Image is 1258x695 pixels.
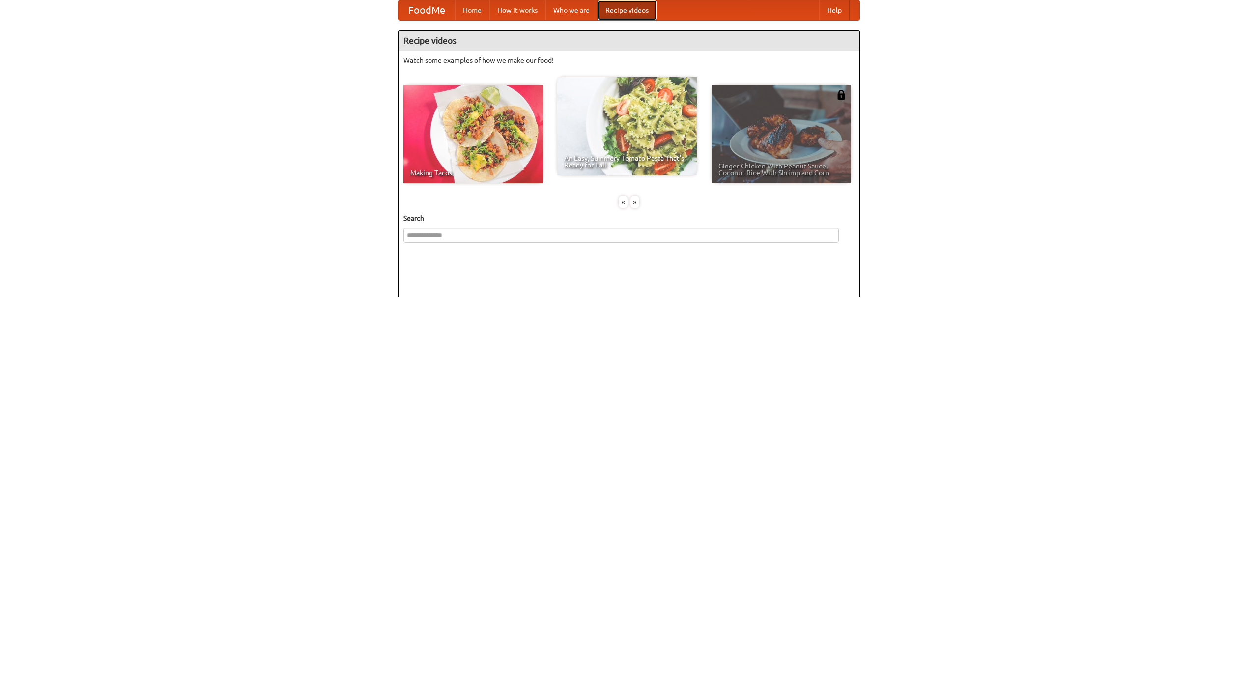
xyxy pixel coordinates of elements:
a: How it works [489,0,545,20]
h5: Search [403,213,855,223]
div: » [630,196,639,208]
div: « [619,196,628,208]
a: Help [819,0,850,20]
img: 483408.png [836,90,846,100]
a: Making Tacos [403,85,543,183]
p: Watch some examples of how we make our food! [403,56,855,65]
h4: Recipe videos [399,31,859,51]
a: Home [455,0,489,20]
a: Recipe videos [598,0,657,20]
span: Making Tacos [410,169,536,176]
a: Who we are [545,0,598,20]
a: An Easy, Summery Tomato Pasta That's Ready for Fall [557,77,697,175]
a: FoodMe [399,0,455,20]
span: An Easy, Summery Tomato Pasta That's Ready for Fall [564,155,690,168]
